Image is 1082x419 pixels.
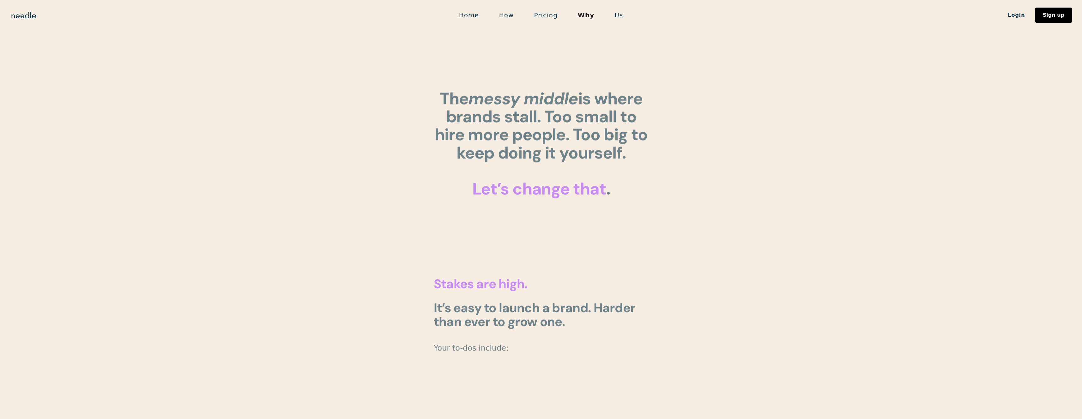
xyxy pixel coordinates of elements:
a: How [489,9,524,22]
a: Login [998,10,1035,21]
em: messy middle [468,88,578,109]
a: Sign up [1035,8,1072,23]
a: Pricing [524,9,567,22]
span: Let’s change that [472,178,606,200]
a: Why [568,9,604,22]
strong: The is where brands stall. Too small to hire more people. Too big to keep doing it yourself [435,88,648,163]
div: Sign up [1043,13,1064,18]
a: Us [604,9,633,22]
span: Stakes are high. [434,276,527,292]
h1: . ‍ ‍ . [434,90,649,198]
h1: It’s easy to launch a brand. Harder than ever to grow one. [434,301,649,329]
a: Home [449,9,489,22]
p: Your to-dos include: [434,344,649,353]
